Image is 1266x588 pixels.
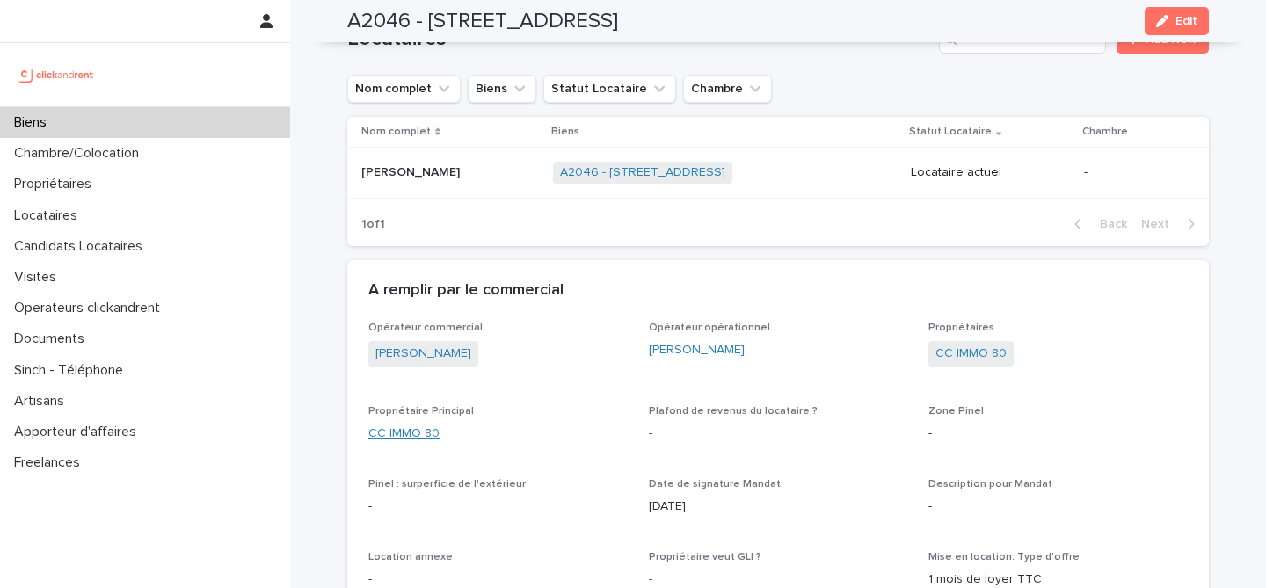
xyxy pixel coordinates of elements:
span: Date de signature Mandat [649,479,781,490]
p: Chambre [1082,122,1128,142]
p: - [1084,165,1181,180]
h2: A remplir par le commercial [368,281,564,301]
a: CC IMMO 80 [935,345,1007,363]
p: Documents [7,330,98,347]
a: [PERSON_NAME] [375,345,471,363]
p: - [928,497,1188,516]
span: Propriétaire veut GLI ? [649,552,761,563]
span: Opérateur commercial [368,323,483,333]
p: Biens [7,114,61,131]
span: Location annexe [368,552,453,563]
span: Propriétaire Principal [368,406,474,417]
span: Pinel : surperficie de l'extérieur [368,479,526,490]
p: Artisans [7,393,78,410]
button: Chambre [683,75,772,103]
p: 1 of 1 [347,203,399,246]
button: Biens [468,75,536,103]
span: Mise en location: Type d'offre [928,552,1080,563]
h2: A2046 - [STREET_ADDRESS] [347,9,618,34]
p: Nom complet [361,122,431,142]
a: [PERSON_NAME] [649,341,745,359]
p: Locataires [7,207,91,224]
span: Back [1089,218,1127,230]
p: Apporteur d'affaires [7,424,150,440]
span: Opérateur opérationnel [649,323,770,333]
p: Operateurs clickandrent [7,300,174,316]
span: Zone Pinel [928,406,984,417]
button: Statut Locataire [543,75,676,103]
p: - [649,425,908,443]
span: Propriétaires [928,323,994,333]
p: Propriétaires [7,176,105,192]
p: - [928,425,1188,443]
p: Locataire actuel [911,165,1071,180]
p: Visites [7,269,70,286]
p: Biens [551,122,579,142]
p: Chambre/Colocation [7,145,153,162]
a: CC IMMO 80 [368,425,440,443]
tr: [PERSON_NAME][PERSON_NAME] A2046 - [STREET_ADDRESS] Locataire actuel- [347,148,1209,199]
span: Plafond de revenus du locataire ? [649,406,818,417]
p: Sinch - Téléphone [7,362,137,379]
button: Nom complet [347,75,461,103]
p: [DATE] [649,497,908,516]
img: UCB0brd3T0yccxBKYDjQ [14,57,99,92]
span: Edit [1175,15,1197,27]
span: Next [1141,218,1180,230]
span: Description pour Mandat [928,479,1052,490]
button: Edit [1145,7,1209,35]
button: Next [1134,216,1209,232]
p: Freelances [7,454,94,471]
p: Candidats Locataires [7,238,156,255]
p: - [368,497,628,516]
p: [PERSON_NAME] [361,162,463,180]
p: Statut Locataire [909,122,992,142]
button: Back [1060,216,1134,232]
a: A2046 - [STREET_ADDRESS] [560,165,725,180]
